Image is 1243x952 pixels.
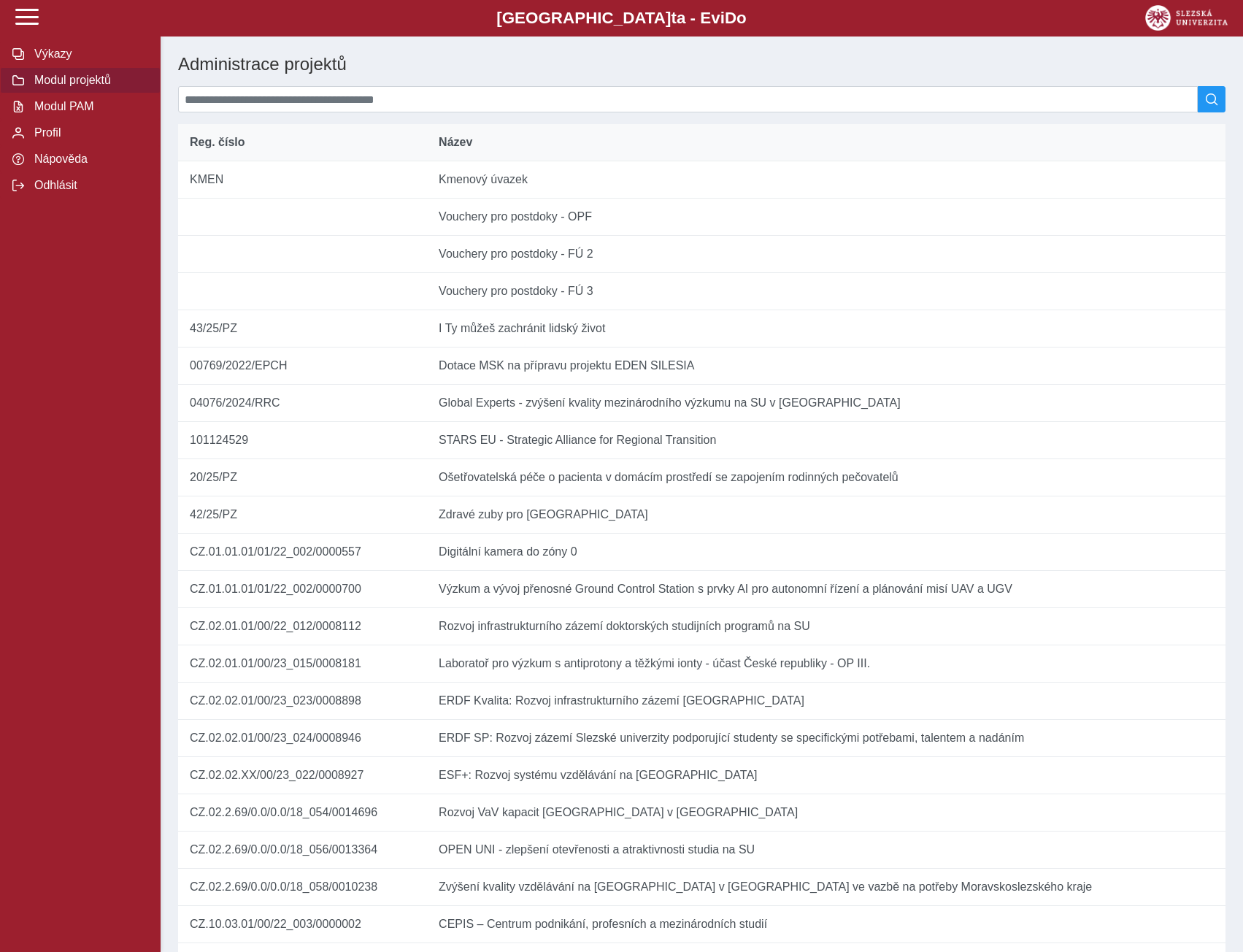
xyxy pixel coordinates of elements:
[30,126,148,139] span: Profil
[178,348,427,385] td: 00769/2022/EPCH
[427,571,1225,608] td: Výzkum a vývoj přenosné Ground Control Station s prvky AI pro autonomní řízení a plánování misí U...
[427,273,1225,310] td: Vouchery pro postdoky - FÚ 3
[427,348,1225,385] td: Dotace MSK na přípravu projektu EDEN SILESIA
[427,645,1225,683] td: Laboratoř pro výzkum s antiprotony a těžkými ionty - účast České republiky - OP III.
[427,422,1225,459] td: STARS EU - Strategic Alliance for Regional Transition
[427,236,1225,273] td: Vouchery pro postdoky - FÚ 2
[427,869,1225,906] td: Zvýšení kvality vzdělávání na [GEOGRAPHIC_DATA] v [GEOGRAPHIC_DATA] ve vazbě na potřeby Moravskos...
[178,385,427,422] td: 04076/2024/RRC
[30,179,148,192] span: Odhlásit
[427,794,1225,832] td: Rozvoj VaV kapacit [GEOGRAPHIC_DATA] v [GEOGRAPHIC_DATA]
[427,683,1225,720] td: ERDF Kvalita: Rozvoj infrastrukturního zázemí [GEOGRAPHIC_DATA]
[178,161,427,199] td: KMEN
[178,906,427,943] td: CZ.10.03.01/00/22_003/0000002
[178,496,427,534] td: 42/25/PZ
[427,832,1225,869] td: OPEN UNI - zlepšení otevřenosti a atraktivnosti studia na SU
[178,571,427,608] td: CZ.01.01.01/01/22_002/0000700
[439,136,472,149] span: Název
[427,385,1225,422] td: Global Experts - zvýšení kvality mezinárodního výzkumu na SU v [GEOGRAPHIC_DATA]
[172,48,1055,80] h1: Administrace projektů
[178,608,427,645] td: CZ.02.01.01/00/22_012/0008112
[178,683,427,720] td: CZ.02.02.01/00/23_023/0008898
[427,757,1225,794] td: ESF+: Rozvoj systému vzdělávání na [GEOGRAPHIC_DATA]
[178,459,427,496] td: 20/25/PZ
[178,794,427,832] td: CZ.02.2.69/0.0/0.0/18_054/0014696
[30,47,148,61] span: Výkazy
[1145,5,1228,31] img: logo_web_su.png
[178,422,427,459] td: 101124529
[427,608,1225,645] td: Rozvoj infrastrukturního zázemí doktorských studijních programů na SU
[178,645,427,683] td: CZ.02.01.01/00/23_015/0008181
[671,9,676,27] span: t
[427,199,1225,236] td: Vouchery pro postdoky - OPF
[190,136,245,149] span: Reg. číslo
[178,310,427,348] td: 43/25/PZ
[178,869,427,906] td: CZ.02.2.69/0.0/0.0/18_058/0010238
[427,906,1225,943] td: CEPIS – Centrum podnikání, profesních a mezinárodních studií
[30,153,148,166] span: Nápověda
[725,9,736,27] span: D
[427,459,1225,496] td: Ošetřovatelská péče o pacienta v domácím prostředí se zapojením rodinných pečovatelů
[178,720,427,757] td: CZ.02.02.01/00/23_024/0008946
[427,161,1225,199] td: Kmenový úvazek
[427,720,1225,757] td: ERDF SP: Rozvoj zázemí Slezské univerzity podporující studenty se specifickými potřebami, talente...
[178,534,427,571] td: CZ.01.01.01/01/22_002/0000557
[44,9,1199,28] b: [GEOGRAPHIC_DATA] a - Evi
[30,74,148,87] span: Modul projektů
[427,534,1225,571] td: Digitální kamera do zóny 0
[427,310,1225,348] td: I Ty můžeš zachránit lidský život
[178,757,427,794] td: CZ.02.02.XX/00/23_022/0008927
[736,9,747,27] span: o
[178,832,427,869] td: CZ.02.2.69/0.0/0.0/18_056/0013364
[427,496,1225,534] td: Zdravé zuby pro [GEOGRAPHIC_DATA]
[30,100,148,113] span: Modul PAM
